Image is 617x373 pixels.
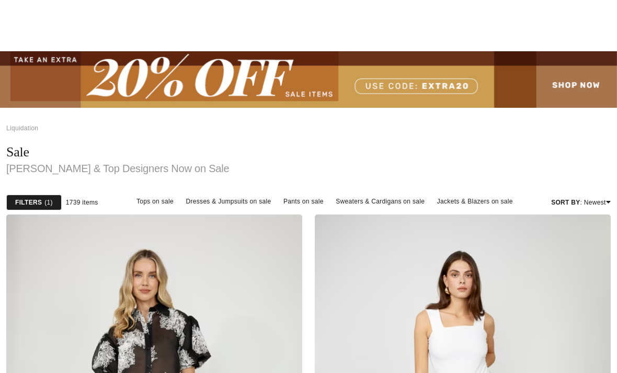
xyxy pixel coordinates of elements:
div: : Newest [551,198,611,207]
strong: Filters [15,198,42,207]
a: Skirts on sale [266,208,316,222]
span: [PERSON_NAME] & Top Designers Now on Sale [6,159,611,174]
a: Pants on sale [278,195,329,208]
strong: Sort By [551,199,580,206]
a: Dresses & Jumpsuits on sale [181,195,277,208]
span: 1739 items [66,198,98,207]
span: 1 [44,198,53,207]
a: Sweaters & Cardigans on sale [330,195,430,208]
span: Sale [6,144,29,160]
a: Tops on sale [131,195,179,208]
a: Outerwear on sale [318,208,383,222]
a: Jackets & Blazers on sale [432,195,518,208]
a: Liquidation [6,125,38,132]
